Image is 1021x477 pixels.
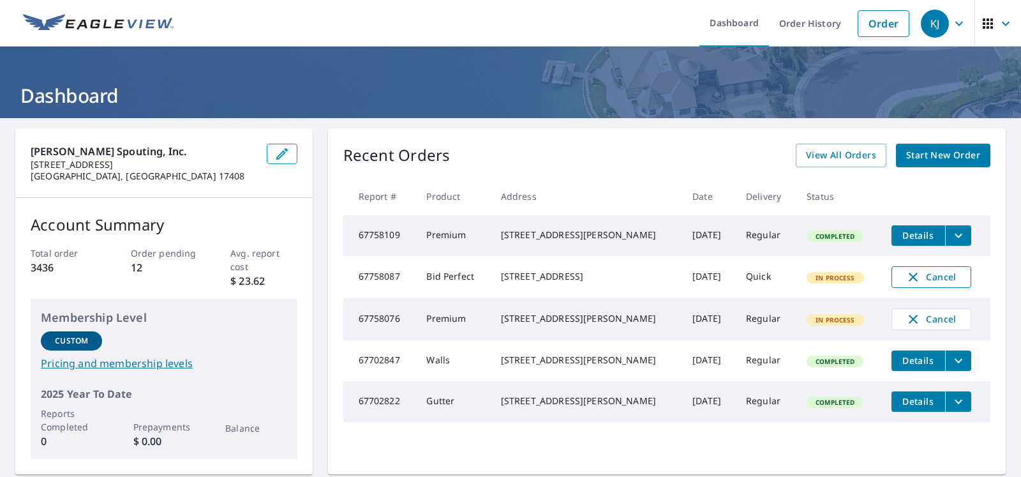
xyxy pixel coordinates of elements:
td: 67758076 [343,298,417,340]
p: 3436 [31,260,97,275]
th: Product [416,178,490,215]
td: 67702847 [343,340,417,381]
div: KJ [921,10,949,38]
span: Completed [808,232,862,241]
p: Custom [55,335,88,347]
span: In Process [808,273,863,282]
span: Start New Order [906,148,980,163]
p: Avg. report cost [230,246,297,273]
button: filesDropdownBtn-67702847 [945,351,971,371]
span: Details [899,229,937,241]
td: Premium [416,215,490,256]
td: [DATE] [682,256,736,298]
p: Order pending [131,246,197,260]
td: Regular [736,381,796,422]
a: Start New Order [896,144,990,167]
p: Total order [31,246,97,260]
th: Status [796,178,881,215]
td: Regular [736,340,796,381]
a: View All Orders [796,144,886,167]
img: EV Logo [23,14,174,33]
p: Balance [225,421,287,435]
td: Quick [736,256,796,298]
p: $ 23.62 [230,273,297,289]
a: Pricing and membership levels [41,356,287,371]
th: Report # [343,178,417,215]
div: [STREET_ADDRESS][PERSON_NAME] [501,229,672,241]
span: Completed [808,398,862,407]
td: Gutter [416,381,490,422]
td: Bid Perfect [416,256,490,298]
p: Prepayments [133,420,195,434]
div: [STREET_ADDRESS][PERSON_NAME] [501,395,672,407]
p: Membership Level [41,309,287,326]
p: Recent Orders [343,144,451,167]
div: [STREET_ADDRESS] [501,270,672,283]
td: 67758109 [343,215,417,256]
div: [STREET_ADDRESS][PERSON_NAME] [501,354,672,367]
td: [DATE] [682,340,736,381]
td: 67702822 [343,381,417,422]
p: 12 [131,260,197,275]
span: Details [899,395,937,407]
td: Regular [736,215,796,256]
td: 67758087 [343,256,417,298]
th: Address [491,178,682,215]
p: Account Summary [31,213,297,236]
td: Premium [416,298,490,340]
td: [DATE] [682,298,736,340]
p: [PERSON_NAME] Spouting, Inc. [31,144,257,159]
td: Walls [416,340,490,381]
button: filesDropdownBtn-67702822 [945,391,971,412]
p: Reports Completed [41,407,102,434]
span: In Process [808,315,863,324]
span: View All Orders [806,148,876,163]
button: detailsBtn-67702847 [891,351,945,371]
p: 0 [41,434,102,449]
span: Cancel [905,269,958,285]
button: filesDropdownBtn-67758109 [945,225,971,246]
button: Cancel [891,308,971,330]
span: Completed [808,357,862,366]
p: 2025 Year To Date [41,386,287,402]
span: Cancel [905,312,958,327]
p: [GEOGRAPHIC_DATA], [GEOGRAPHIC_DATA] 17408 [31,170,257,182]
button: Cancel [891,266,971,288]
button: detailsBtn-67758109 [891,225,945,246]
td: [DATE] [682,215,736,256]
h1: Dashboard [15,82,1006,109]
button: detailsBtn-67702822 [891,391,945,412]
th: Date [682,178,736,215]
td: [DATE] [682,381,736,422]
td: Regular [736,298,796,340]
div: [STREET_ADDRESS][PERSON_NAME] [501,312,672,325]
a: Order [858,10,909,37]
span: Details [899,354,937,367]
th: Delivery [736,178,796,215]
p: [STREET_ADDRESS] [31,159,257,170]
p: $ 0.00 [133,434,195,449]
